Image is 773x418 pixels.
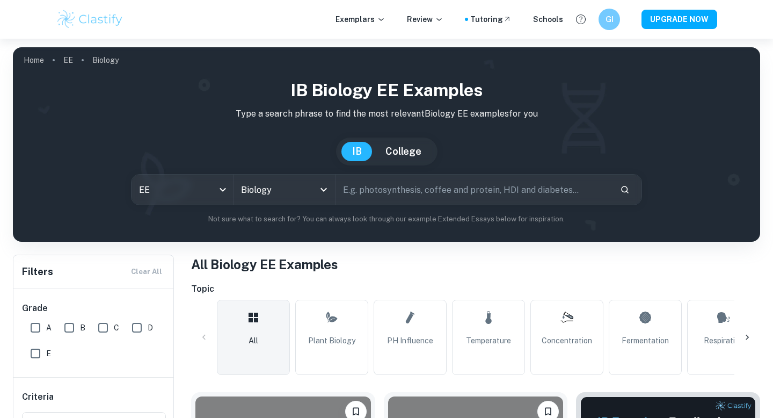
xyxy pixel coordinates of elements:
[470,13,512,25] a: Tutoring
[191,283,760,296] h6: Topic
[572,10,590,28] button: Help and Feedback
[533,13,563,25] a: Schools
[375,142,432,161] button: College
[56,9,124,30] img: Clastify logo
[148,322,153,334] span: D
[92,54,119,66] p: Biology
[336,175,611,205] input: E.g. photosynthesis, coffee and protein, HDI and diabetes...
[13,47,760,242] img: profile cover
[114,322,119,334] span: C
[22,391,54,403] h6: Criteria
[316,182,331,197] button: Open
[24,53,44,68] a: Home
[603,13,616,25] h6: GI
[599,9,620,30] button: GI
[466,335,511,347] span: Temperature
[191,255,760,274] h1: All Biology EE Examples
[616,181,634,199] button: Search
[21,107,752,120] p: Type a search phrase to find the most relevant Biology EE examples for you
[542,335,592,347] span: Concentration
[249,335,258,347] span: All
[63,53,73,68] a: EE
[46,348,51,359] span: E
[704,335,743,347] span: Respiration
[46,322,52,334] span: A
[21,77,752,103] h1: IB Biology EE examples
[308,335,355,347] span: Plant Biology
[622,335,669,347] span: Fermentation
[407,13,443,25] p: Review
[341,142,373,161] button: IB
[132,175,233,205] div: EE
[387,335,433,347] span: pH Influence
[336,13,385,25] p: Exemplars
[21,214,752,225] p: Not sure what to search for? You can always look through our example Extended Essays below for in...
[641,10,717,29] button: UPGRADE NOW
[22,302,166,315] h6: Grade
[80,322,85,334] span: B
[22,264,53,279] h6: Filters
